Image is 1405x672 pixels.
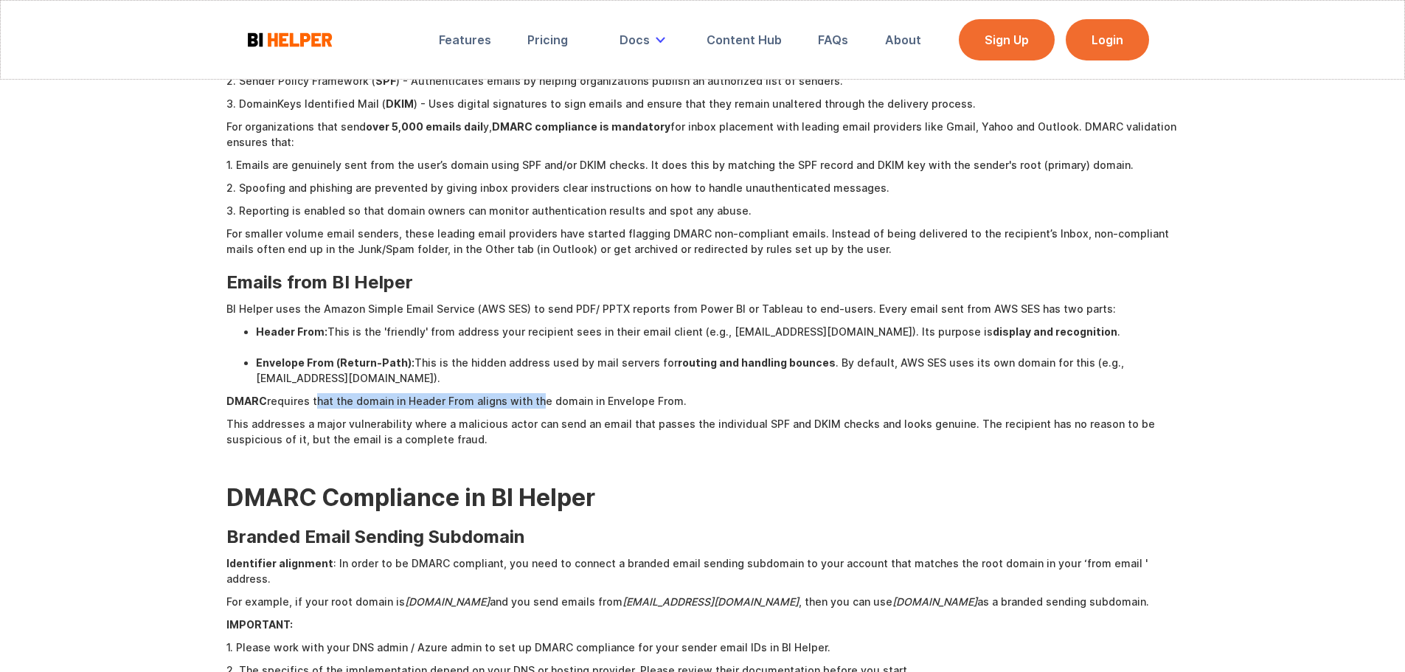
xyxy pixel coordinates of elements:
[226,301,1179,316] p: BI Helper uses the Amazon Simple Email Service (AWS SES) to send PDF/ PPTX reports from Power BI ...
[620,32,650,47] div: Docs
[993,325,1117,338] strong: display and recognition
[226,96,1179,111] p: 3. DomainKeys Identified Mail ( ) - Uses digital signatures to sign emails and ensure that they r...
[256,355,1179,386] li: This is the hidden address used by mail servers for . By default, AWS SES uses its own domain for...
[875,24,932,56] a: About
[226,526,1179,548] h3: Branded Email Sending Subdomain
[622,595,799,608] em: [EMAIL_ADDRESS][DOMAIN_NAME]
[226,555,1179,586] p: : In order to be DMARC compliant, you need to connect a branded email sending subdomain to your a...
[885,32,921,47] div: About
[256,324,1179,355] li: This is the 'friendly' from address your recipient sees in their email client (e.g., [EMAIL_ADDRE...
[226,119,1179,150] p: For organizations that send y, for inbox placement with leading email providers like Gmail, Yahoo...
[226,395,267,407] strong: DMARC
[226,393,1179,409] p: requires that the domain in Header From aligns with the domain in Envelope From.
[517,24,578,56] a: Pricing
[226,226,1179,257] p: For smaller volume email senders, these leading email providers have started flagging DMARC non-c...
[696,24,792,56] a: Content Hub
[226,203,1179,218] p: 3. Reporting is enabled so that domain owners can monitor authentication results and spot any abuse.
[226,416,1179,447] p: This addresses a major vulnerability where a malicious actor can send an email that passes the in...
[386,97,414,110] strong: DKIM
[818,32,848,47] div: FAQs
[892,595,977,608] em: [DOMAIN_NAME]
[609,24,681,56] div: Docs
[959,19,1055,60] a: Sign Up
[226,594,1179,609] p: For example, if your root domain is and you send emails from , then you can use as a branded send...
[678,356,836,369] strong: routing and handling bounces
[256,356,414,369] strong: Envelope From (Return-Path):
[439,32,491,47] div: Features
[808,24,858,56] a: FAQs
[405,595,490,608] em: [DOMAIN_NAME]
[226,485,1179,511] h2: DMARC Compliance in BI Helper
[226,640,1179,655] p: 1. Please work with your DNS admin / Azure admin to set up DMARC compliance for your sender email...
[429,24,502,56] a: Features
[226,271,1179,294] h3: Emails from BI Helper
[256,325,327,338] strong: Header From:
[226,557,333,569] strong: Identifier alignment
[527,32,568,47] div: Pricing
[366,120,483,133] strong: over 5,000 emails dail
[226,618,293,631] strong: IMPORTANT:
[492,120,670,133] strong: DMARC compliance is mandatory
[226,157,1179,173] p: 1. Emails are genuinely sent from the user’s domain using SPF and/or DKIM checks. It does this by...
[226,454,1179,470] p: ‍
[1066,19,1149,60] a: Login
[226,180,1179,195] p: 2. Spoofing and phishing are prevented by giving inbox providers clear instructions on how to han...
[226,73,1179,89] p: 2. Sender Policy Framework ( ) - Authenticates emails by helping organizations publish an authori...
[707,32,782,47] div: Content Hub
[226,617,1179,632] p: ‍
[375,75,396,87] strong: SPF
